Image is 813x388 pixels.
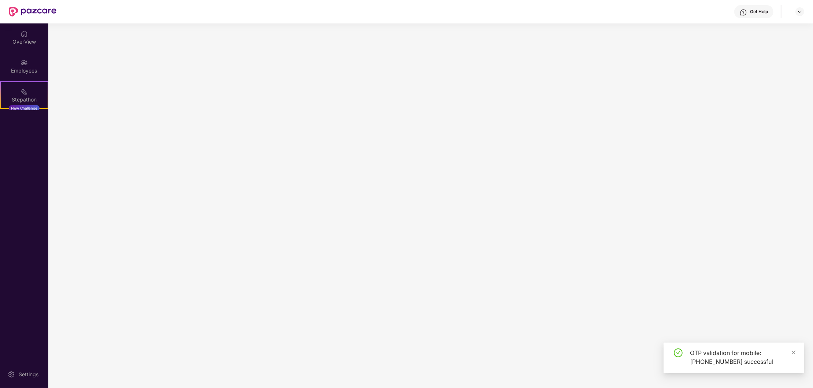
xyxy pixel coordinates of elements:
img: svg+xml;base64,PHN2ZyBpZD0iSGVscC0zMngzMiIgeG1sbnM9Imh0dHA6Ly93d3cudzMub3JnLzIwMDAvc3ZnIiB3aWR0aD... [740,9,747,16]
img: svg+xml;base64,PHN2ZyBpZD0iU2V0dGluZy0yMHgyMCIgeG1sbnM9Imh0dHA6Ly93d3cudzMub3JnLzIwMDAvc3ZnIiB3aW... [8,371,15,378]
span: check-circle [674,348,683,357]
img: svg+xml;base64,PHN2ZyBpZD0iRHJvcGRvd24tMzJ4MzIiIHhtbG5zPSJodHRwOi8vd3d3LnczLm9yZy8yMDAwL3N2ZyIgd2... [797,9,803,15]
img: New Pazcare Logo [9,7,56,16]
img: svg+xml;base64,PHN2ZyBpZD0iRW1wbG95ZWVzIiB4bWxucz0iaHR0cDovL3d3dy53My5vcmcvMjAwMC9zdmciIHdpZHRoPS... [21,59,28,66]
span: close [791,350,796,355]
img: svg+xml;base64,PHN2ZyBpZD0iSG9tZSIgeG1sbnM9Imh0dHA6Ly93d3cudzMub3JnLzIwMDAvc3ZnIiB3aWR0aD0iMjAiIG... [21,30,28,37]
div: Get Help [750,9,768,15]
div: Stepathon [1,96,48,103]
div: Settings [16,371,41,378]
div: OTP validation for mobile: [PHONE_NUMBER] successful [690,348,795,366]
div: New Challenge [9,105,40,111]
img: svg+xml;base64,PHN2ZyB4bWxucz0iaHR0cDovL3d3dy53My5vcmcvMjAwMC9zdmciIHdpZHRoPSIyMSIgaGVpZ2h0PSIyMC... [21,88,28,95]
